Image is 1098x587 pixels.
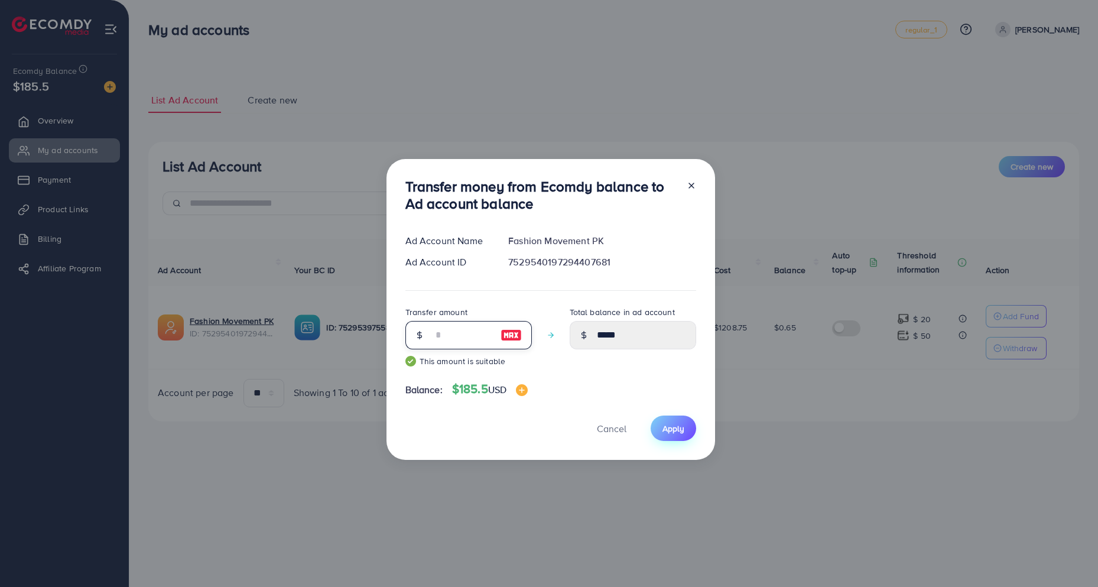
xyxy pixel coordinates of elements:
h4: $185.5 [452,382,528,397]
button: Apply [651,416,696,441]
div: Fashion Movement PK [499,234,705,248]
iframe: Chat [1048,534,1089,578]
span: USD [488,383,506,396]
div: Ad Account ID [396,255,499,269]
img: image [501,328,522,342]
label: Total balance in ad account [570,306,675,318]
span: Cancel [597,422,626,435]
span: Balance: [405,383,443,397]
div: 7529540197294407681 [499,255,705,269]
h3: Transfer money from Ecomdy balance to Ad account balance [405,178,677,212]
img: guide [405,356,416,367]
button: Cancel [582,416,641,441]
span: Apply [662,423,684,434]
small: This amount is suitable [405,355,532,367]
img: image [516,384,528,396]
label: Transfer amount [405,306,467,318]
div: Ad Account Name [396,234,499,248]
